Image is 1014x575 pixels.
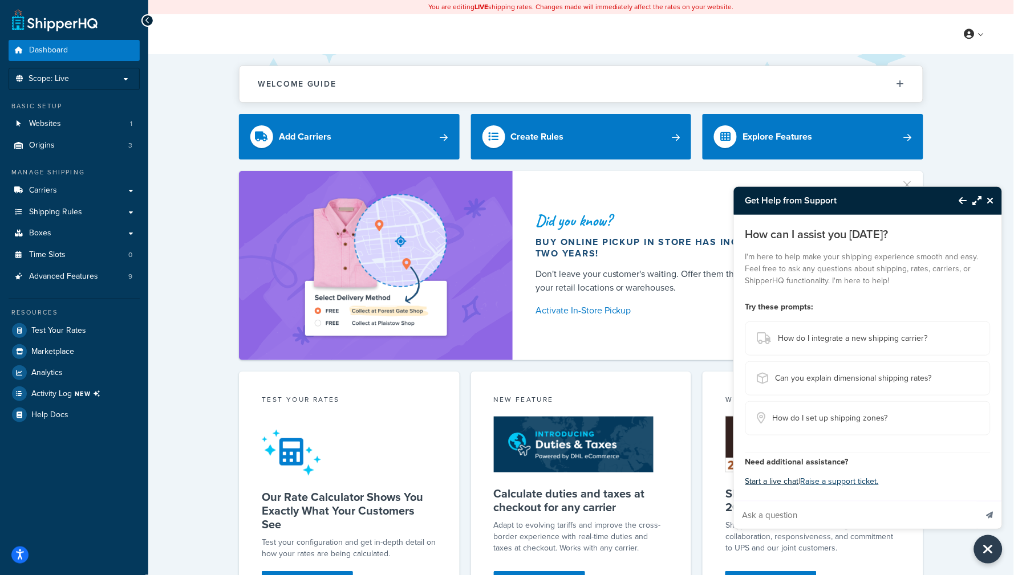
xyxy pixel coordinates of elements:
[9,101,140,111] div: Basic Setup
[31,347,74,357] span: Marketplace
[128,250,132,260] span: 0
[31,326,86,336] span: Test Your Rates
[29,250,66,260] span: Time Slots
[9,135,140,156] a: Origins3
[9,384,140,404] li: [object Object]
[9,362,140,383] a: Analytics
[745,226,991,242] p: How can I assist you [DATE]?
[743,129,812,145] div: Explore Features
[130,119,132,129] span: 1
[29,119,61,129] span: Websites
[471,114,692,160] a: Create Rules
[536,213,896,229] div: Did you know?
[9,244,140,266] a: Time Slots0
[9,202,140,223] a: Shipping Rules
[31,410,68,420] span: Help Docs
[128,141,132,150] span: 3
[9,320,140,341] a: Test Your Rates
[29,186,57,195] span: Carriers
[239,114,460,160] a: Add Carriers
[128,272,132,282] span: 9
[982,194,1002,207] button: Close Resource Center
[745,401,991,435] button: How do I set up shipping zones?
[29,207,82,217] span: Shipping Rules
[745,456,991,468] h4: Need additional assistance?
[9,384,140,404] a: Activity LogNEW
[494,487,669,514] h5: Calculate duties and taxes at checkout for any carrier
[29,74,69,84] span: Scope: Live
[240,66,923,102] button: Welcome Guide
[725,487,901,514] h5: ShipperHQ Receives UPS Ready® 2025 Premier Partner Award
[745,301,991,313] h4: Try these prompts:
[29,229,51,238] span: Boxes
[9,223,140,244] a: Boxes
[948,187,967,214] button: Back to Resource Center
[967,187,982,214] button: Maximize Resource Center
[745,361,991,395] button: Can you explain dimensional shipping rates?
[494,394,669,407] div: New Feature
[258,80,336,88] h2: Welcome Guide
[9,40,140,61] a: Dashboard
[9,113,140,134] li: Websites
[9,405,140,425] a: Help Docs
[262,394,437,407] div: Test your rates
[9,266,140,287] a: Advanced Features9
[745,251,991,287] p: I'm here to help make your shipping experience smooth and easy. Feel free to ask any questions ab...
[9,168,140,177] div: Manage Shipping
[9,341,140,362] a: Marketplace
[75,389,105,398] span: NEW
[494,520,669,554] p: Adapt to evolving tariffs and improve the cross-border experience with real-time duties and taxes...
[279,129,331,145] div: Add Carriers
[978,501,1002,529] button: Send message
[29,46,68,55] span: Dashboard
[734,187,948,214] h3: Get Help from Support
[536,267,896,295] div: Don't leave your customer's waiting. Offer them the convenience of local pickup at any of your re...
[974,535,1003,564] button: Close Resource Center
[474,2,488,12] b: LIVE
[745,474,799,490] button: Start a live chat
[536,236,896,259] div: Buy online pickup in store has increased 500% in the past two years!
[9,113,140,134] a: Websites1
[801,475,879,487] a: Raise a support ticket.
[725,520,901,554] p: ShipperHQ is honored to be recognized for our collaboration, responsiveness, and commitment to UP...
[9,135,140,156] li: Origins
[703,114,923,160] a: Explore Features
[31,386,105,401] span: Activity Log
[9,244,140,266] li: Time Slots
[9,180,140,201] a: Carriers
[734,501,977,529] input: Ask a question
[511,129,564,145] div: Create Rules
[262,490,437,531] h5: Our Rate Calculator Shows You Exactly What Your Customers See
[745,321,991,356] button: How do I integrate a new shipping carrier?
[31,368,63,378] span: Analytics
[29,272,98,282] span: Advanced Features
[778,331,928,346] span: How do I integrate a new shipping carrier?
[536,303,896,319] a: Activate In-Store Pickup
[773,410,888,426] span: How do I set up shipping zones?
[29,141,55,150] span: Origins
[273,188,479,343] img: ad-shirt-map-b0359fc47e01cab431d101c4b569394f6a03f54285957d908178d52f29eb9668.png
[262,537,437,560] div: Test your configuration and get in-depth detail on how your rates are being calculated.
[745,474,991,490] p: |
[9,308,140,317] div: Resources
[725,394,901,407] div: What's New
[776,370,932,386] span: Can you explain dimensional shipping rates?
[9,266,140,287] li: Advanced Features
